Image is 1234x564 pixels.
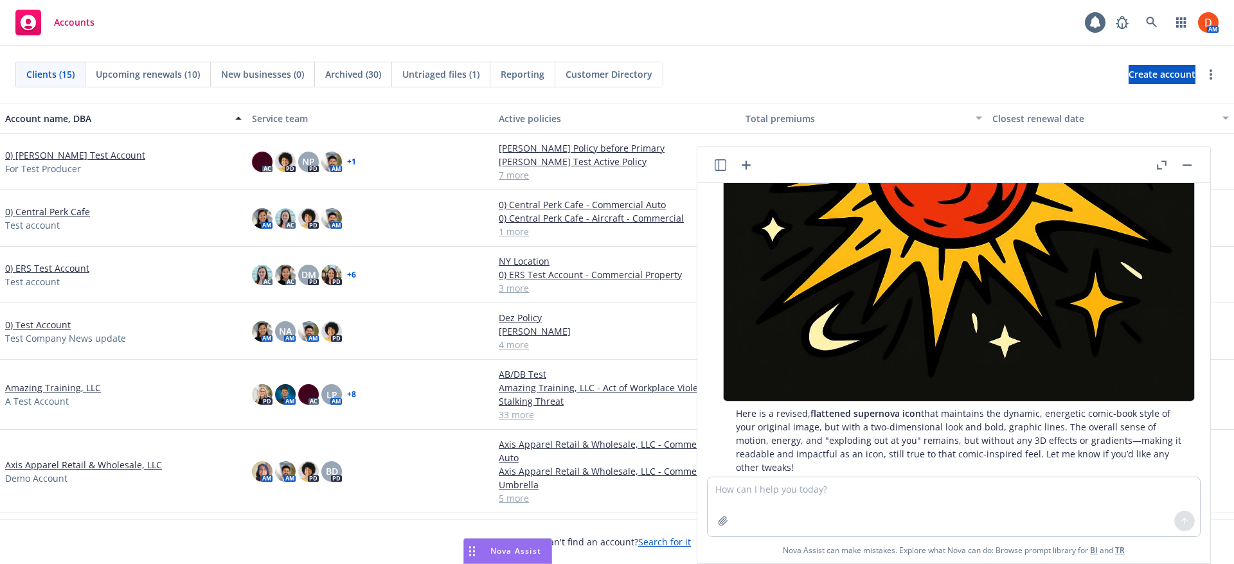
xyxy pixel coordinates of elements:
[499,381,735,408] a: Amazing Training, LLC - Act of Workplace Violence / Stalking Threat
[463,538,552,564] button: Nova Assist
[499,168,735,182] a: 7 more
[247,103,494,134] button: Service team
[810,407,921,419] span: flattened supernova icon
[499,464,735,491] a: Axis Apparel Retail & Wholesale, LLC - Commercial Umbrella
[252,461,273,482] img: photo
[252,152,273,172] img: photo
[1139,10,1165,35] a: Search
[402,67,479,81] span: Untriaged files (1)
[5,318,71,331] a: 0) Test Account
[5,381,101,394] a: Amazing Training, LLC
[638,536,691,548] a: Search for it
[1109,10,1135,35] a: Report a Bug
[321,265,342,285] img: photo
[252,265,273,285] img: photo
[783,537,1125,563] span: Nova Assist can make mistakes. Explore what Nova can do: Browse prompt library for and
[326,464,338,478] span: BD
[464,539,480,563] div: Drag to move
[740,103,987,134] button: Total premiums
[499,311,735,324] a: Dez Policy
[221,67,304,81] span: New businesses (0)
[298,384,319,405] img: photo
[298,321,319,342] img: photo
[499,254,735,268] a: NY Location
[566,67,652,81] span: Customer Directory
[54,17,94,28] span: Accounts
[5,218,60,232] span: Test account
[736,407,1182,474] p: Here is a revised, that maintains the dynamic, energetic comic-book style of your original image,...
[321,321,342,342] img: photo
[499,211,735,225] a: 0) Central Perk Cafe - Aircraft - Commercial
[275,152,296,172] img: photo
[5,261,89,275] a: 0) ERS Test Account
[252,321,273,342] img: photo
[1129,62,1195,87] span: Create account
[275,384,296,405] img: photo
[5,148,145,162] a: 0) [PERSON_NAME] Test Account
[298,461,319,482] img: photo
[302,155,315,168] span: NP
[275,461,296,482] img: photo
[5,458,162,471] a: Axis Apparel Retail & Wholesale, LLC
[301,268,316,281] span: DM
[499,112,735,125] div: Active policies
[987,103,1234,134] button: Closest renewal date
[275,208,296,229] img: photo
[347,158,356,166] a: + 1
[499,155,735,168] a: [PERSON_NAME] Test Active Policy
[5,471,67,485] span: Demo Account
[26,67,75,81] span: Clients (15)
[1129,65,1195,84] a: Create account
[499,281,735,295] a: 3 more
[252,208,273,229] img: photo
[501,67,544,81] span: Reporting
[5,205,90,218] a: 0) Central Perk Cafe
[252,384,273,405] img: photo
[1090,545,1098,556] a: BI
[494,103,740,134] button: Active policies
[325,67,381,81] span: Archived (30)
[321,208,342,229] img: photo
[5,394,69,408] span: A Test Account
[1115,545,1125,556] a: TR
[499,141,735,155] a: [PERSON_NAME] Policy before Primary
[252,112,488,125] div: Service team
[499,268,735,281] a: 0) ERS Test Account - Commercial Property
[321,152,342,172] img: photo
[298,208,319,229] img: photo
[499,491,735,505] a: 5 more
[279,324,292,338] span: NA
[96,67,200,81] span: Upcoming renewals (10)
[499,198,735,211] a: 0) Central Perk Cafe - Commercial Auto
[5,112,228,125] div: Account name, DBA
[499,408,735,421] a: 33 more
[746,112,968,125] div: Total premiums
[499,338,735,351] a: 4 more
[10,4,100,40] a: Accounts
[992,112,1215,125] div: Closest renewal date
[5,331,126,345] span: Test Company News update
[1198,12,1219,33] img: photo
[5,162,81,175] span: For Test Producer
[499,367,735,381] a: AB/DB Test
[5,275,60,288] span: Test account
[499,437,735,464] a: Axis Apparel Retail & Wholesale, LLC - Commercial Auto
[490,545,541,556] span: Nova Assist
[543,535,691,549] span: Can't find an account?
[1203,67,1219,82] a: more
[275,265,296,285] img: photo
[326,388,337,401] span: LP
[1168,10,1194,35] a: Switch app
[347,391,356,398] a: + 8
[347,271,356,279] a: + 6
[499,225,735,238] a: 1 more
[499,324,735,338] a: [PERSON_NAME]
